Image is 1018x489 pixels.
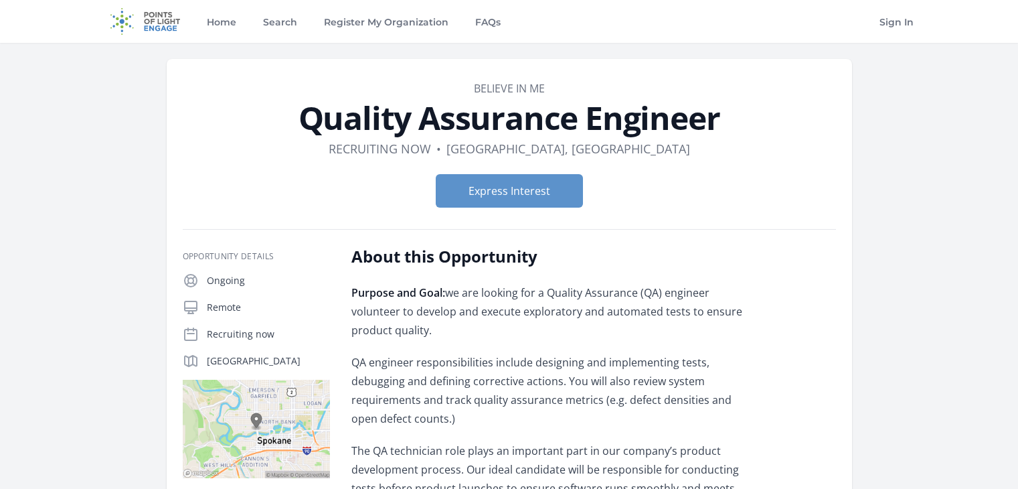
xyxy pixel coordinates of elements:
[351,285,742,338] span: we are looking for a Quality Assurance (QA) engineer volunteer to develop and execute exploratory...
[351,355,732,426] span: QA engineer responsibilities include designing and implementing tests, debugging and defining cor...
[436,139,441,158] div: •
[474,81,545,96] a: Believe in Me
[351,285,445,300] strong: Purpose and Goal:
[207,274,330,287] p: Ongoing
[351,246,743,267] h2: About this Opportunity
[207,328,330,341] p: Recruiting now
[207,301,330,314] p: Remote
[446,139,690,158] dd: [GEOGRAPHIC_DATA], [GEOGRAPHIC_DATA]
[329,139,431,158] dd: Recruiting now
[207,354,330,368] p: [GEOGRAPHIC_DATA]
[436,174,583,208] button: Express Interest
[183,102,836,134] h1: Quality Assurance Engineer
[183,380,330,478] img: Map
[183,251,330,262] h3: Opportunity Details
